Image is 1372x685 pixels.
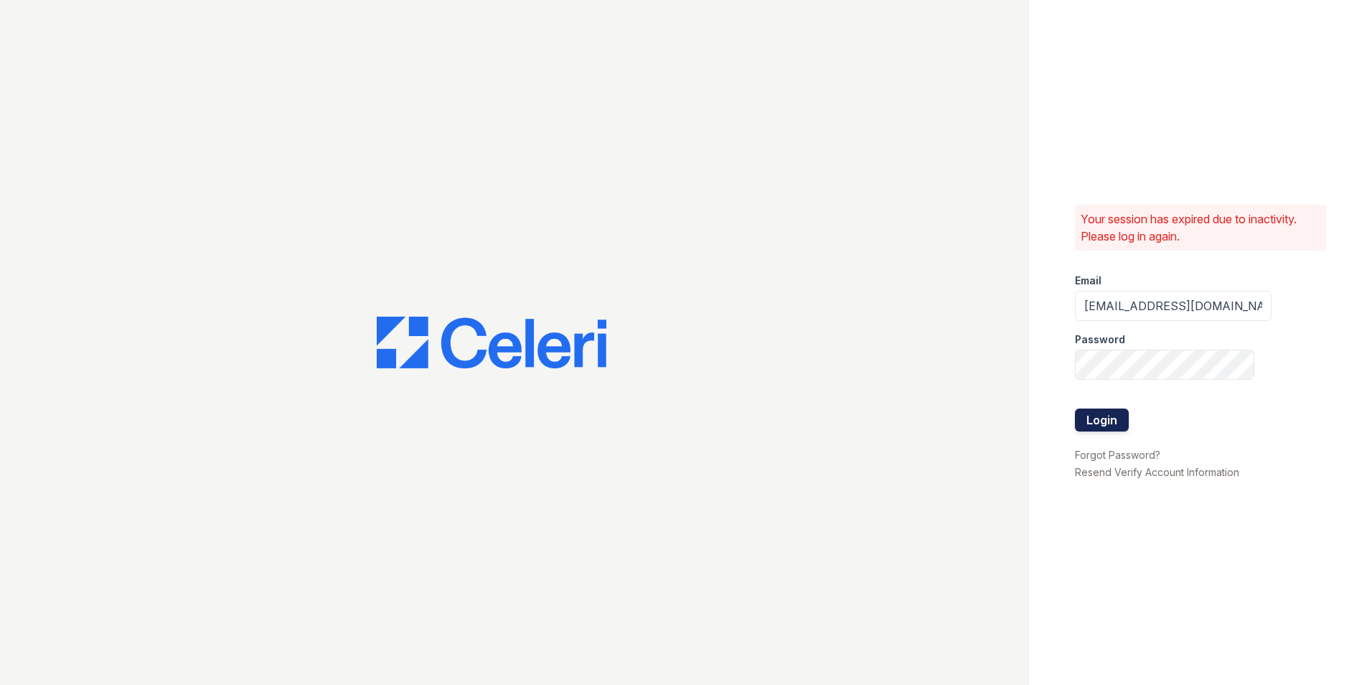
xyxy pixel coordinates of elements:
[1075,409,1129,432] button: Login
[377,317,606,368] img: CE_Logo_Blue-a8612792a0a2168367f1c8372b55b34899dd931a85d93a1a3d3e32e68fde9ad4.png
[1075,449,1160,461] a: Forgot Password?
[1075,466,1239,478] a: Resend Verify Account Information
[1075,332,1125,347] label: Password
[1081,210,1320,245] p: Your session has expired due to inactivity. Please log in again.
[1075,274,1101,288] label: Email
